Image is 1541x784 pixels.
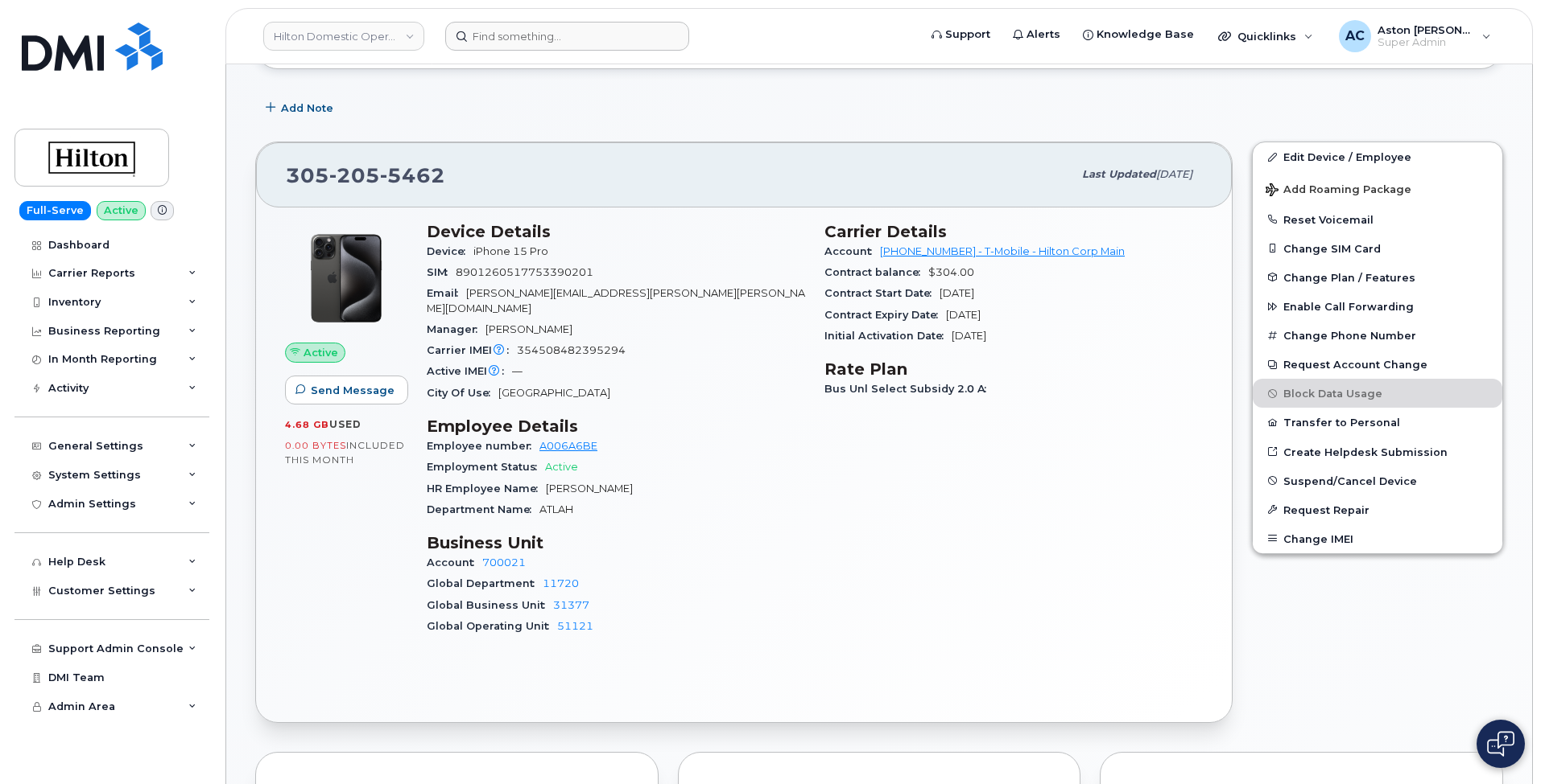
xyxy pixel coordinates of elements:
[285,376,408,404] button: Send Message
[539,440,597,452] a: A006A6BE
[427,287,805,314] span: [PERSON_NAME][EMAIL_ADDRESS][PERSON_NAME][PERSON_NAME][DOMAIN_NAME]
[546,482,633,495] span: [PERSON_NAME]
[920,18,1002,51] a: Support
[824,383,994,395] span: Bus Unl Select Subsidy 2.0 A
[473,245,548,257] span: iPhone 15 Pro
[285,440,346,451] span: 0.00 Bytes
[539,503,573,515] span: ATLAH
[1487,731,1514,757] img: Open chat
[427,365,512,377] span: Active IMEI
[482,556,526,569] a: 700021
[286,163,445,187] span: 305
[1253,524,1502,553] button: Change IMEI
[1253,379,1502,408] button: Block Data Usage
[1097,27,1194,43] span: Knowledge Base
[427,387,498,399] span: City Of Use
[427,556,482,569] span: Account
[427,599,553,611] span: Global Business Unit
[498,387,610,399] span: [GEOGRAPHIC_DATA]
[1072,18,1205,51] a: Knowledge Base
[1253,234,1502,263] button: Change SIM Card
[427,323,485,335] span: Manager
[255,93,347,122] button: Add Note
[427,440,539,452] span: Employee number
[1082,168,1156,180] span: Last updated
[1378,23,1474,36] span: Aston [PERSON_NAME]
[1156,168,1192,180] span: [DATE]
[427,503,539,515] span: Department Name
[1253,205,1502,234] button: Reset Voicemail
[1253,350,1502,379] button: Request Account Change
[824,245,880,257] span: Account
[1207,20,1324,52] div: Quicklinks
[1253,263,1502,292] button: Change Plan / Features
[485,323,572,335] span: [PERSON_NAME]
[427,344,517,356] span: Carrier IMEI
[427,620,557,632] span: Global Operating Unit
[1283,474,1417,486] span: Suspend/Cancel Device
[928,266,974,278] span: $304.00
[1253,466,1502,495] button: Suspend/Cancel Device
[285,419,329,430] span: 4.68 GB
[380,163,445,187] span: 5462
[1266,183,1411,199] span: Add Roaming Package
[952,330,986,342] span: [DATE]
[1253,437,1502,466] a: Create Helpdesk Submission
[445,22,689,51] input: Find something...
[427,222,805,241] h3: Device Details
[427,266,456,278] span: SIM
[824,359,1203,379] h3: Rate Plan
[1002,18,1072,51] a: Alerts
[427,245,473,257] span: Device
[1378,36,1474,49] span: Super Admin
[1253,321,1502,350] button: Change Phone Number
[1283,301,1414,313] span: Enable Call Forwarding
[281,101,333,116] span: Add Note
[1253,142,1502,171] a: Edit Device / Employee
[263,22,424,51] a: Hilton Domestic Operating Company Inc
[543,577,579,589] a: 11720
[1345,27,1365,46] span: AC
[298,230,395,326] img: iPhone_15_Pro_Black.png
[557,620,593,632] a: 51121
[824,266,928,278] span: Contract balance
[304,345,338,360] span: Active
[1253,495,1502,524] button: Request Repair
[880,245,1125,257] a: [PHONE_NUMBER] - T-Mobile - Hilton Corp Main
[329,163,380,187] span: 205
[945,27,990,43] span: Support
[1253,408,1502,437] button: Transfer to Personal
[512,365,523,377] span: —
[427,417,805,436] h3: Employee Details
[1237,30,1296,43] span: Quicklinks
[946,309,981,321] span: [DATE]
[824,309,946,321] span: Contract Expiry Date
[427,577,543,589] span: Global Department
[1027,27,1060,43] span: Alerts
[553,599,589,611] a: 31377
[311,383,395,398] span: Send Message
[824,287,940,299] span: Contract Start Date
[824,330,952,342] span: Initial Activation Date
[940,287,974,299] span: [DATE]
[1328,20,1502,52] div: Aston Clark
[427,287,466,299] span: Email
[545,461,578,473] span: Active
[517,344,626,356] span: 354508482395294
[427,533,805,552] h3: Business Unit
[824,222,1203,241] h3: Carrier Details
[1253,292,1502,321] button: Enable Call Forwarding
[1283,271,1415,283] span: Change Plan / Features
[427,482,546,495] span: HR Employee Name
[285,439,405,466] span: included this month
[427,461,545,473] span: Employment Status
[456,266,593,278] span: 8901260517753390201
[1253,172,1502,205] button: Add Roaming Package
[329,418,361,430] span: used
